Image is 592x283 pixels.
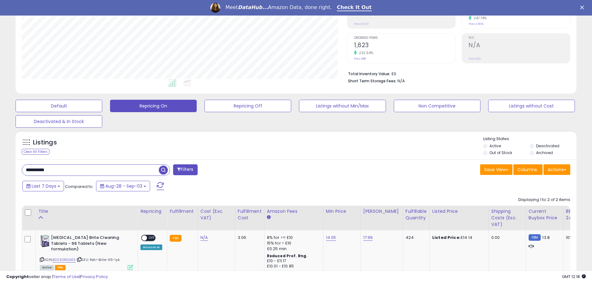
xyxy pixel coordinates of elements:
button: Aug-28 - Sep-03 [96,181,150,191]
div: Close [580,6,586,9]
b: Listed Price: [432,235,461,240]
div: Meet Amazon Data, done right. [225,4,332,11]
div: Repricing [140,208,164,215]
span: 13.8 [542,235,550,240]
small: Prev: N/A [469,57,481,61]
div: Title [38,208,135,215]
b: Reduced Prof. Rng. [267,253,308,258]
h2: 1,623 [354,42,455,50]
div: Listed Price [432,208,486,215]
span: All listings currently available for purchase on Amazon [40,265,54,270]
small: 232.58% [357,51,374,55]
div: 424 [406,235,425,240]
div: Cost (Exc. VAT) [200,208,232,221]
small: Prev: £0.00 [354,22,369,26]
div: Fulfillment [170,208,195,215]
div: 15% for > £10 [267,240,319,246]
button: Last 7 Days [22,181,64,191]
button: Repricing Off [204,100,291,112]
i: DataHub... [238,4,268,10]
small: Amazon Fees. [267,215,271,220]
div: Clear All Filters [22,149,49,155]
div: Current Buybox Price [529,208,561,221]
div: Amazon Fees [267,208,321,215]
button: Actions [544,164,570,175]
div: Fulfillable Quantity [406,208,427,221]
div: 10% [566,235,586,240]
span: OFF [147,235,157,241]
div: BB Share 24h. [566,208,589,221]
span: Aug-28 - Sep-03 [105,183,142,189]
span: Compared to: [65,184,94,189]
small: Prev: 488 [354,57,366,61]
strong: Copyright [6,274,29,280]
button: Save View [480,164,512,175]
span: | SKU: Retr-Brite-96-1pk [76,257,120,262]
div: £10.01 - £10.85 [267,264,319,269]
h2: N/A [469,42,570,50]
button: Repricing On [110,100,197,112]
div: ASIN: [40,235,133,269]
button: Deactivated & In Stock [16,115,102,128]
div: [PERSON_NAME] [363,208,400,215]
div: Shipping Costs (Exc. VAT) [491,208,523,228]
div: 0.00 [491,235,521,240]
b: Total Inventory Value: [348,71,390,76]
span: N/A [397,78,405,84]
button: Columns [513,164,543,175]
b: [MEDICAL_DATA] Brite Cleaning Tablets - 96 Tablets (New formulation) [51,235,126,254]
a: N/A [200,235,208,241]
div: £10 - £11.17 [267,258,319,264]
span: Columns [517,167,537,173]
div: 3.06 [238,235,259,240]
div: £0.25 min [267,246,319,252]
div: 8% for <= £10 [267,235,319,240]
div: seller snap | | [6,274,108,280]
button: Listings without Min/Max [299,100,386,112]
img: Profile image for Georgie [210,3,220,13]
button: Filters [173,164,197,175]
a: Check It Out [337,4,372,11]
button: Default [16,100,102,112]
div: £14.14 [432,235,484,240]
label: Deactivated [536,143,559,148]
span: Last 7 Days [32,183,56,189]
label: Out of Stock [489,150,512,155]
label: Archived [536,150,553,155]
div: Amazon AI [140,244,162,250]
a: Terms of Use [53,274,80,280]
a: B005GRGARE [53,257,76,262]
h5: Listings [33,138,57,147]
div: Fulfillment Cost [238,208,262,221]
button: Non Competitive [394,100,480,112]
img: 51k8mEMy12L._SL40_.jpg [40,235,49,247]
p: Listing States: [483,136,576,142]
a: Privacy Policy [80,274,108,280]
button: Listings without Cost [488,100,575,112]
div: Displaying 1 to 2 of 2 items [518,197,570,203]
small: FBA [170,235,181,242]
span: FBA [55,265,66,270]
small: 247.78% [471,16,487,21]
b: Short Term Storage Fees: [348,78,397,84]
span: Ordered Items [354,36,455,40]
span: 2025-09-11 12:18 GMT [562,274,586,280]
span: ROI [469,36,570,40]
label: Active [489,143,501,148]
small: Prev: 4.50% [469,22,484,26]
div: Min Price [326,208,358,215]
a: 14.05 [326,235,336,241]
li: £0 [348,70,566,77]
small: FBM [529,234,541,241]
a: 17.99 [363,235,373,241]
